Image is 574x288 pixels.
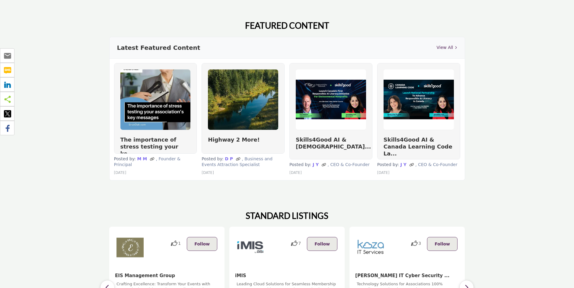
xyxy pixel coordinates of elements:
[114,156,180,167] span: , Founder & Principal
[377,171,390,175] span: [DATE]
[235,273,246,278] a: iMIS
[120,69,191,130] img: The importance of stress testing your ke...
[223,156,234,161] a: D P
[114,156,197,168] p: Posted by:
[314,242,330,246] span: Follow
[418,240,421,247] span: 3
[296,136,371,150] a: Skills4Good AI & [DEMOGRAPHIC_DATA]...
[298,240,301,247] span: 7
[208,136,260,143] a: Highway 2 More!
[202,156,273,167] span: , Business and Events Attraction Specialist
[202,171,214,175] span: [DATE]
[202,156,285,168] p: Posted by:
[399,162,408,167] a: J Y
[194,242,210,246] span: Follow
[116,234,144,261] img: EIS Management Group
[246,211,328,221] h2: STANDARD LISTINGS
[384,136,452,157] a: Skills4Good AI & Canada Learning Code La...
[307,237,337,251] button: Follow
[435,242,450,246] span: Follow
[187,237,217,251] button: Follow
[208,69,278,130] img: Highway 2 More!
[245,21,329,31] h2: FEATURED CONTENT
[137,156,147,161] strong: M M
[313,162,319,167] strong: J Y
[237,234,264,261] img: iMIS
[117,43,200,52] h3: Latest Featured Content
[311,162,320,167] a: J Y
[384,69,454,130] img: Skills4Good AI & Canada Learning Code La...
[427,237,458,251] button: Follow
[355,273,449,278] b: Koza IT Cyber Security ...
[357,234,384,261] img: Koza IT Cyber Security ...
[136,156,149,161] a: M M
[377,162,460,168] p: Posted by:
[289,171,302,175] span: [DATE]
[400,162,407,167] strong: J Y
[120,136,178,157] a: The importance of stress testing your ke...
[225,156,233,161] strong: D P
[355,273,449,278] a: [PERSON_NAME] IT Cyber Security ...
[415,162,457,167] span: , CEO & Co-Founder
[296,69,366,130] img: Skills4Good AI & Sustainability Network...
[289,162,372,168] p: Posted by:
[436,44,457,51] a: View All
[328,162,370,167] span: , CEO & Co-Founder
[115,273,175,278] a: EIS Management Group
[114,171,126,175] span: [DATE]
[178,240,181,247] span: 1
